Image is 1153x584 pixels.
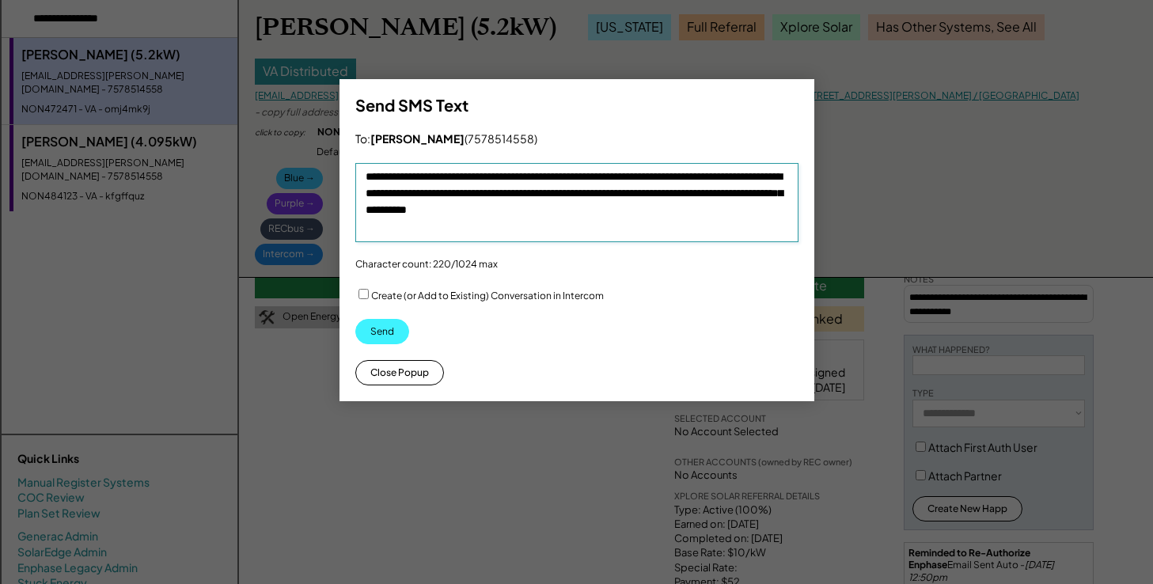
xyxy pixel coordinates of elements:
[355,258,498,271] div: Character count: 220/1024 max
[355,360,444,385] button: Close Popup
[355,319,409,344] button: Send
[370,131,465,146] strong: [PERSON_NAME]
[355,95,468,116] h3: Send SMS Text
[371,290,604,301] label: Create (or Add to Existing) Conversation in Intercom
[355,131,537,147] div: To: (7578514558)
